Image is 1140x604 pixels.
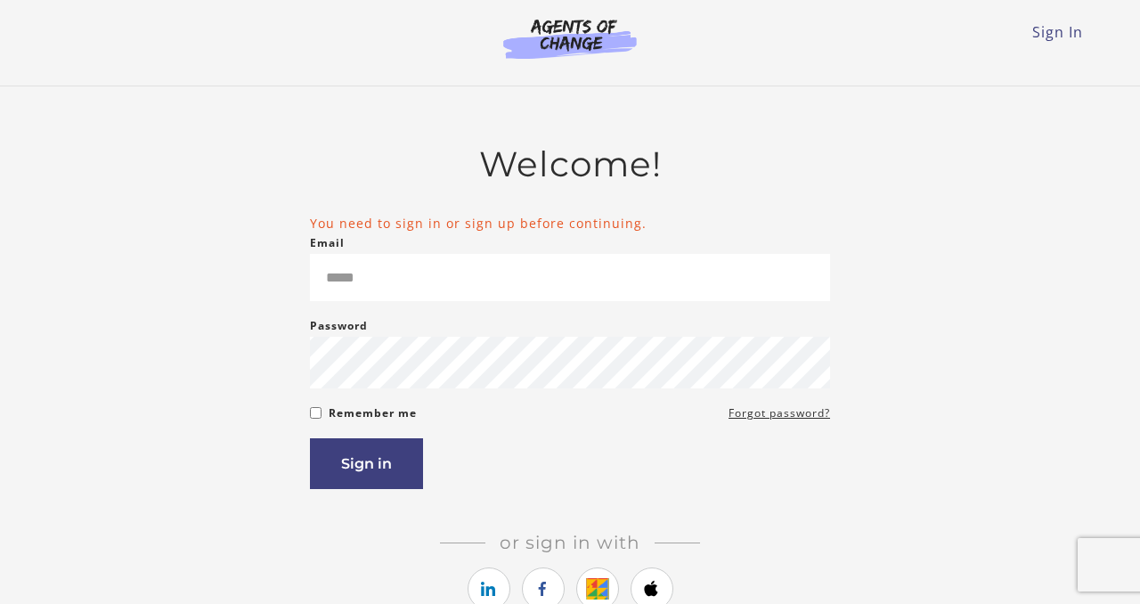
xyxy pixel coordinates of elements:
a: Forgot password? [729,403,830,424]
label: Email [310,233,345,254]
label: Remember me [329,403,417,424]
button: Sign in [310,438,423,489]
h2: Welcome! [310,143,830,185]
li: You need to sign in or sign up before continuing. [310,214,830,233]
label: Password [310,315,368,337]
img: Agents of Change Logo [484,18,655,59]
a: Sign In [1032,22,1083,42]
span: Or sign in with [485,532,655,553]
